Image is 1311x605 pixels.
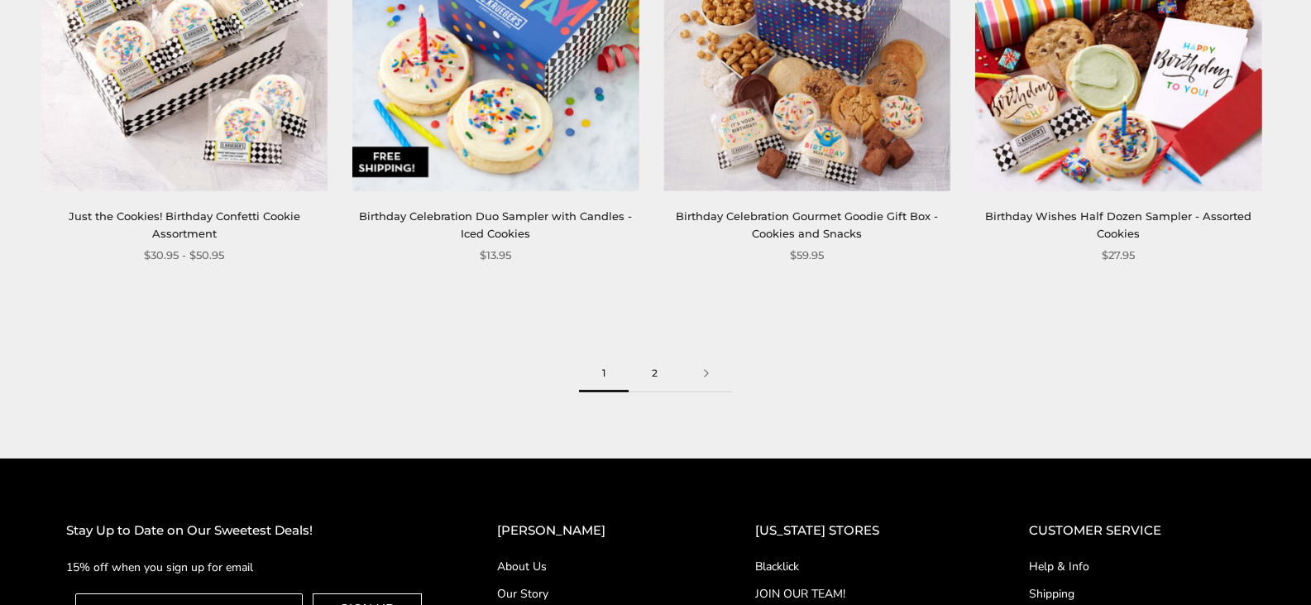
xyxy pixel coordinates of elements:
p: 15% off when you sign up for email [66,558,431,577]
h2: [PERSON_NAME] [497,521,689,541]
a: Shipping [1029,585,1245,603]
a: Our Story [497,585,689,603]
span: $30.95 - $50.95 [144,247,224,264]
span: 1 [579,355,629,392]
h2: Stay Up to Date on Our Sweetest Deals! [66,521,431,541]
h2: [US_STATE] STORES [755,521,963,541]
a: Help & Info [1029,558,1245,575]
span: $59.95 [790,247,824,264]
h2: CUSTOMER SERVICE [1029,521,1245,541]
span: $27.95 [1102,247,1135,264]
a: Birthday Celebration Duo Sampler with Candles - Iced Cookies [359,209,632,240]
a: JOIN OUR TEAM! [755,585,963,603]
a: Next page [681,355,732,392]
a: About Us [497,558,689,575]
a: Birthday Celebration Gourmet Goodie Gift Box - Cookies and Snacks [676,209,938,240]
span: $13.95 [480,247,511,264]
a: Just the Cookies! Birthday Confetti Cookie Assortment [69,209,300,240]
a: Blacklick [755,558,963,575]
a: Birthday Wishes Half Dozen Sampler - Assorted Cookies [985,209,1251,240]
a: 2 [629,355,681,392]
